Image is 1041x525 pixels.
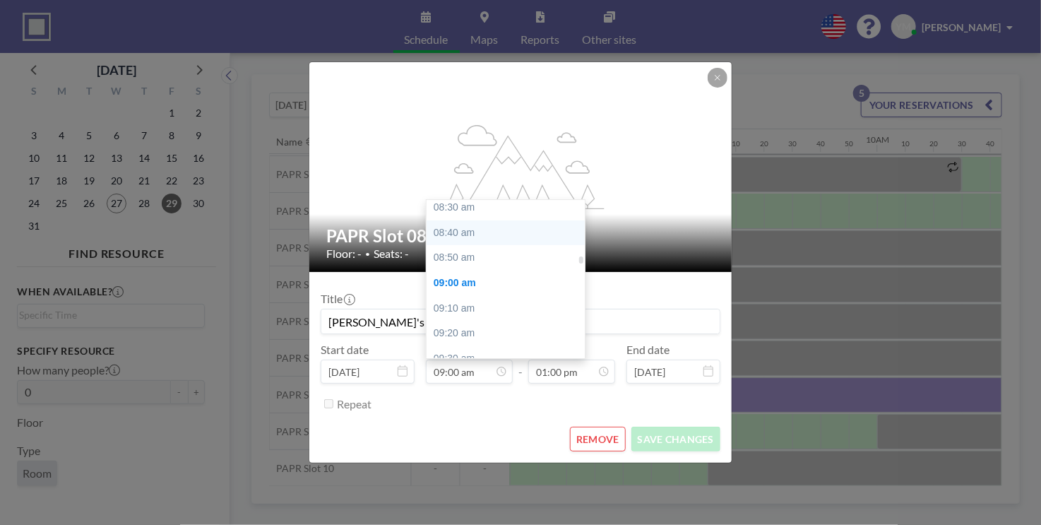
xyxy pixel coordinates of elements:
button: SAVE CHANGES [631,427,720,452]
div: 08:50 am [427,245,592,271]
button: REMOVE [570,427,626,452]
input: (No title) [321,309,720,334]
label: Title [321,292,354,306]
label: End date [626,343,670,357]
label: Repeat [337,397,371,411]
div: 09:00 am [427,271,592,296]
div: 09:20 am [427,321,592,346]
div: 09:10 am [427,296,592,322]
h2: PAPR Slot 08 [326,225,716,247]
span: Floor: - [326,247,362,261]
div: 08:40 am [427,220,592,246]
div: 08:30 am [427,195,592,220]
g: flex-grow: 1.2; [438,124,605,208]
div: 09:30 am [427,346,592,372]
span: - [518,348,523,379]
span: Seats: - [374,247,409,261]
label: Start date [321,343,369,357]
span: • [365,249,370,259]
